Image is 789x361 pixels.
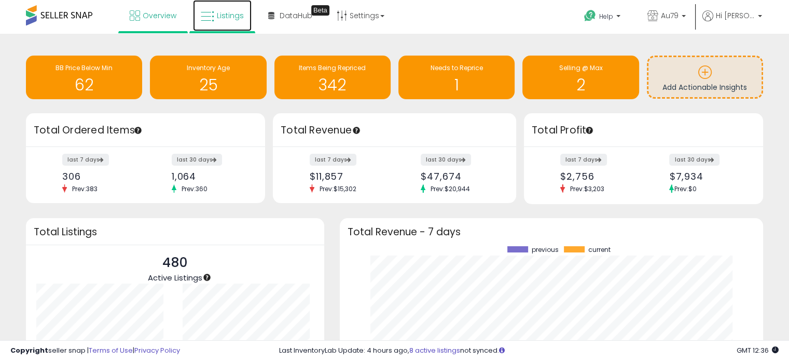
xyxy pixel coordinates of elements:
label: last 7 days [310,154,356,166]
span: Items Being Repriced [299,63,366,72]
span: Prev: $3,203 [565,184,610,193]
span: Selling @ Max [559,63,602,72]
a: Add Actionable Insights [648,57,762,97]
span: BB Price Below Min [56,63,113,72]
h3: Total Ordered Items [34,123,257,138]
div: $47,674 [421,171,498,182]
div: 1,064 [172,171,247,182]
span: Inventory Age [187,63,230,72]
span: Active Listings [148,272,202,283]
label: last 30 days [172,154,222,166]
h3: Total Profit [532,123,755,138]
h1: 62 [31,76,137,93]
h1: 1 [404,76,509,93]
a: Needs to Reprice 1 [398,56,515,99]
span: Hi [PERSON_NAME] [716,10,755,21]
label: last 30 days [669,154,719,166]
div: Last InventoryLab Update: 4 hours ago, not synced. [279,346,779,356]
a: BB Price Below Min 62 [26,56,142,99]
span: Prev: $15,302 [314,184,362,193]
i: Get Help [584,9,597,22]
i: Click here to read more about un-synced listings. [499,347,505,354]
label: last 30 days [421,154,471,166]
div: seller snap | | [10,346,180,356]
span: Needs to Reprice [431,63,483,72]
div: $2,756 [560,171,635,182]
a: Hi [PERSON_NAME] [702,10,762,34]
strong: Copyright [10,345,48,355]
a: Help [576,2,631,34]
div: Tooltip anchor [311,5,329,16]
span: previous [532,246,559,253]
span: DataHub [280,10,312,21]
div: Tooltip anchor [202,273,212,282]
span: Add Actionable Insights [662,82,747,92]
div: Tooltip anchor [133,126,143,135]
span: Prev: 383 [67,184,103,193]
span: Prev: 360 [176,184,213,193]
span: Prev: $20,944 [425,184,475,193]
span: Au79 [661,10,679,21]
div: Tooltip anchor [585,126,594,135]
h3: Total Listings [34,228,316,236]
a: 8 active listings [409,345,460,355]
a: Terms of Use [89,345,133,355]
h1: 2 [528,76,633,93]
h1: 342 [280,76,385,93]
a: Privacy Policy [134,345,180,355]
label: last 7 days [62,154,109,166]
h1: 25 [155,76,261,93]
h3: Total Revenue - 7 days [348,228,755,236]
span: Overview [143,10,176,21]
a: Inventory Age 25 [150,56,266,99]
a: Selling @ Max 2 [522,56,639,99]
span: Help [599,12,613,21]
span: Listings [217,10,244,21]
span: current [588,246,611,253]
h3: Total Revenue [281,123,508,138]
p: 480 [148,253,202,273]
span: Prev: $0 [674,184,696,193]
span: 2025-10-13 12:36 GMT [737,345,779,355]
label: last 7 days [560,154,607,166]
div: Tooltip anchor [352,126,361,135]
div: $7,934 [669,171,744,182]
div: $11,857 [310,171,387,182]
div: 306 [62,171,137,182]
a: Items Being Repriced 342 [274,56,391,99]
